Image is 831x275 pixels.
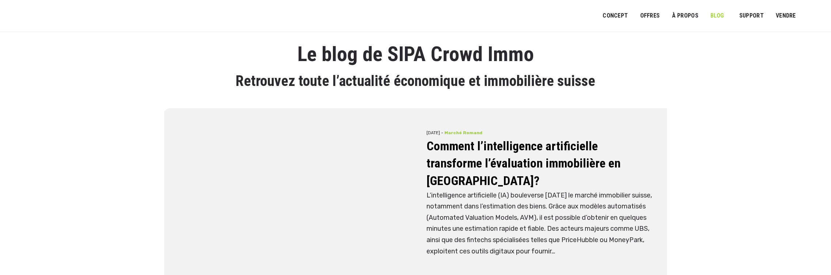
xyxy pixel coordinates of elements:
h2: Retrouvez toute l’actualité économique et immobilière suisse [164,72,667,91]
a: OFFRES [635,8,664,24]
a: SUPPORT [735,8,769,24]
a: Blog [706,8,729,24]
span: Marché romand [444,130,482,135]
a: Passer à [806,9,822,23]
a: Concept [598,8,633,24]
img: Français [811,14,817,18]
span: [DATE] - [426,130,443,135]
img: Logo [11,8,68,26]
p: L’intelligence artificielle (IA) bouleverse [DATE] le marché immobilier suisse, notamment dans l’... [426,190,656,257]
a: Comment l’intelligence artificielle transforme l’évaluation immobilière en [GEOGRAPHIC_DATA]? [426,139,621,188]
a: VENDRE [771,8,801,24]
h1: Le blog de SIPA Crowd Immo [164,43,667,66]
a: À PROPOS [667,8,703,24]
nav: Menu principal [603,7,820,25]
